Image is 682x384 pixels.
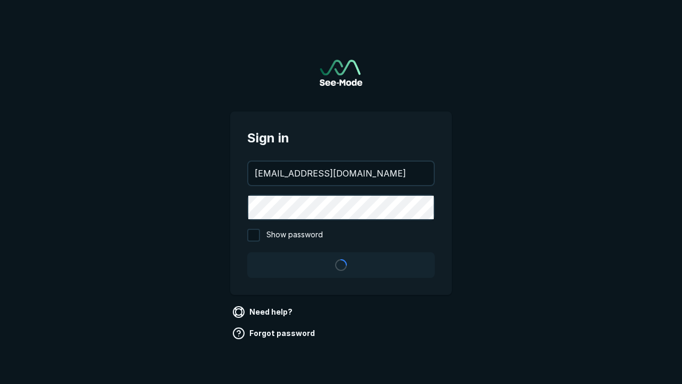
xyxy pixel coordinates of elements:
input: your@email.com [248,162,434,185]
span: Show password [266,229,323,242]
a: Forgot password [230,325,319,342]
a: Go to sign in [320,60,362,86]
a: Need help? [230,303,297,321]
span: Sign in [247,129,435,148]
img: See-Mode Logo [320,60,362,86]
